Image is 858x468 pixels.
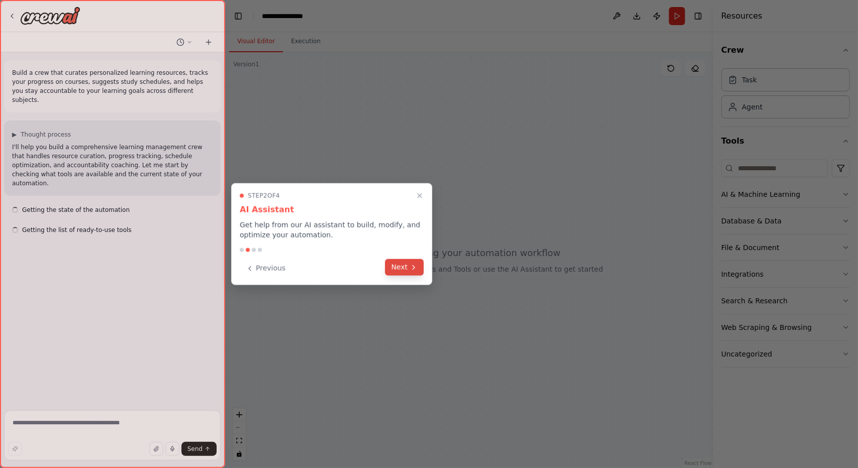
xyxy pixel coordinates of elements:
[240,204,424,216] h3: AI Assistant
[414,190,426,202] button: Close walkthrough
[231,9,245,23] button: Hide left sidebar
[240,260,292,277] button: Previous
[385,259,424,276] button: Next
[240,220,424,240] p: Get help from our AI assistant to build, modify, and optimize your automation.
[248,192,280,200] span: Step 2 of 4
